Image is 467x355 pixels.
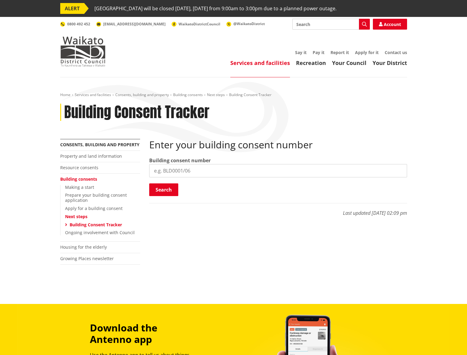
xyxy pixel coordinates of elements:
a: Ongoing involvement with Council [65,230,135,235]
a: Apply for it [355,50,379,55]
a: Services and facilities [75,92,111,97]
a: Housing for the elderly [60,244,107,250]
a: Prepare your building consent application [65,192,127,203]
a: WaikatoDistrictCouncil [172,21,220,27]
a: Your District [373,59,407,66]
a: Making a start [65,184,94,190]
a: Services and facilities [230,59,290,66]
a: Apply for a building consent [65,205,123,211]
a: Growing Places newsletter [60,256,114,261]
span: WaikatoDistrictCouncil [179,21,220,27]
a: @WaikatoDistrict [226,21,265,26]
span: 0800 492 452 [67,21,90,27]
h3: Download the Antenno app [90,322,199,345]
a: Building Consent Tracker [70,222,122,228]
p: Last updated [DATE] 02:09 pm [149,203,407,217]
a: Next steps [207,92,225,97]
button: Search [149,183,178,196]
a: Property and land information [60,153,122,159]
a: Recreation [296,59,326,66]
input: Search input [292,19,370,30]
span: @WaikatoDistrict [233,21,265,26]
a: Resource consents [60,165,98,170]
span: Building Consent Tracker [229,92,271,97]
span: [EMAIL_ADDRESS][DOMAIN_NAME] [103,21,166,27]
h1: Building Consent Tracker [64,104,209,121]
nav: breadcrumb [60,92,407,98]
a: Consents, building and property [115,92,169,97]
a: Building consents [60,176,97,182]
a: Pay it [313,50,324,55]
a: Your Council [332,59,367,66]
input: e.g. BLD0001/06 [149,164,407,177]
label: Building consent number [149,157,211,164]
h2: Enter your building consent number [149,139,407,150]
a: Contact us [385,50,407,55]
a: Home [60,92,71,97]
a: Account [373,19,407,30]
span: [GEOGRAPHIC_DATA] will be closed [DATE], [DATE] from 9:00am to 3:00pm due to a planned power outage. [94,3,337,14]
a: Say it [295,50,307,55]
a: Report it [331,50,349,55]
a: Next steps [65,214,87,219]
a: [EMAIL_ADDRESS][DOMAIN_NAME] [96,21,166,27]
span: ALERT [60,3,84,14]
a: Consents, building and property [60,142,140,147]
a: 0800 492 452 [60,21,90,27]
a: Building consents [173,92,203,97]
img: Waikato District Council - Te Kaunihera aa Takiwaa o Waikato [60,36,106,66]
